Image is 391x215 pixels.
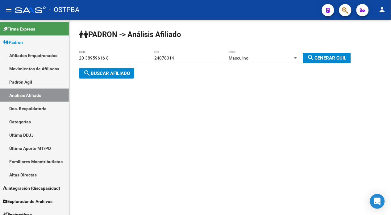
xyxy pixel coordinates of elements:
button: Generar CUIL [303,53,351,63]
span: Firma Express [3,26,35,32]
span: Explorador de Archivos [3,198,52,205]
span: - OSTPBA [49,3,79,17]
mat-icon: person [379,6,386,13]
div: | [153,56,356,60]
span: Generar CUIL [307,55,347,61]
span: Buscar afiliado [83,71,130,76]
mat-icon: menu [5,6,12,13]
div: Open Intercom Messenger [370,194,385,209]
span: Padrón [3,39,23,46]
mat-icon: search [307,54,315,61]
strong: PADRON -> Análisis Afiliado [79,30,181,39]
span: Masculino [229,56,248,60]
span: Integración (discapacidad) [3,185,60,192]
button: Buscar afiliado [79,68,134,79]
mat-icon: search [83,69,91,77]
